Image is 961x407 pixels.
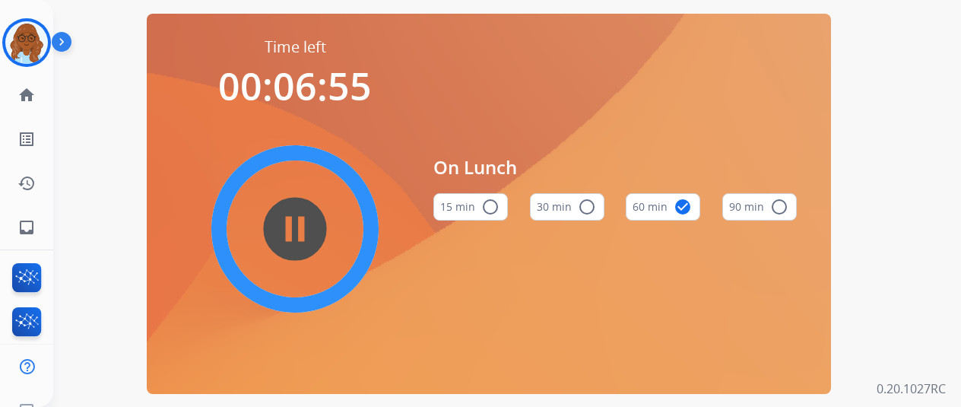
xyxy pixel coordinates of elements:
button: 90 min [722,193,797,221]
mat-icon: radio_button_unchecked [770,198,788,216]
mat-icon: radio_button_unchecked [578,198,596,216]
mat-icon: check_circle [674,198,692,216]
mat-icon: radio_button_unchecked [481,198,500,216]
img: avatar [5,21,48,64]
mat-icon: pause_circle_filled [286,220,304,238]
mat-icon: history [17,174,36,192]
span: 00:06:55 [218,60,372,112]
p: 0.20.1027RC [877,380,946,398]
mat-icon: home [17,86,36,104]
mat-icon: list_alt [17,130,36,148]
mat-icon: inbox [17,218,36,237]
span: Time left [265,37,326,58]
button: 60 min [626,193,700,221]
span: On Lunch [433,154,797,181]
button: 30 min [530,193,604,221]
button: 15 min [433,193,508,221]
